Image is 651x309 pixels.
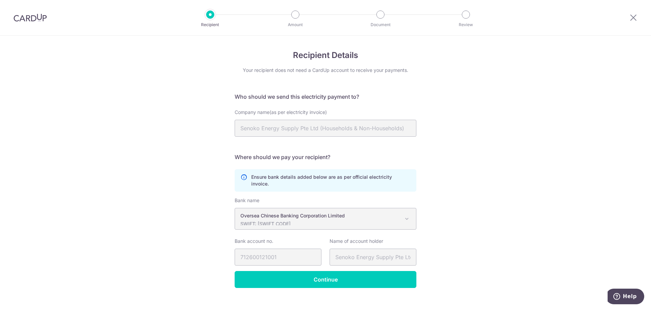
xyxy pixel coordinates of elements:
p: Review [441,21,491,28]
input: Continue [235,271,416,288]
p: Document [355,21,406,28]
h4: Recipient Details [235,49,416,61]
label: Bank account no. [235,238,273,245]
p: Ensure bank details added below are as per official electricity invoice. [251,174,411,187]
div: Your recipient does not need a CardUp account to receive your payments. [235,67,416,74]
p: SWIFT: [SWIFT_CODE] [240,220,400,227]
label: Bank name [235,197,259,204]
p: Oversea Chinese Banking Corporation Limited [240,212,400,219]
span: Oversea Chinese Banking Corporation Limited [235,208,416,229]
span: Company name(as per electricity invoice) [235,109,327,115]
p: Amount [270,21,320,28]
span: Oversea Chinese Banking Corporation Limited [235,208,416,230]
label: Name of account holder [330,238,383,245]
h5: Where should we pay your recipient? [235,153,416,161]
img: CardUp [14,14,47,22]
h5: Who should we send this electricity payment to? [235,93,416,101]
iframe: Opens a widget where you can find more information [608,289,644,306]
p: Recipient [185,21,235,28]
